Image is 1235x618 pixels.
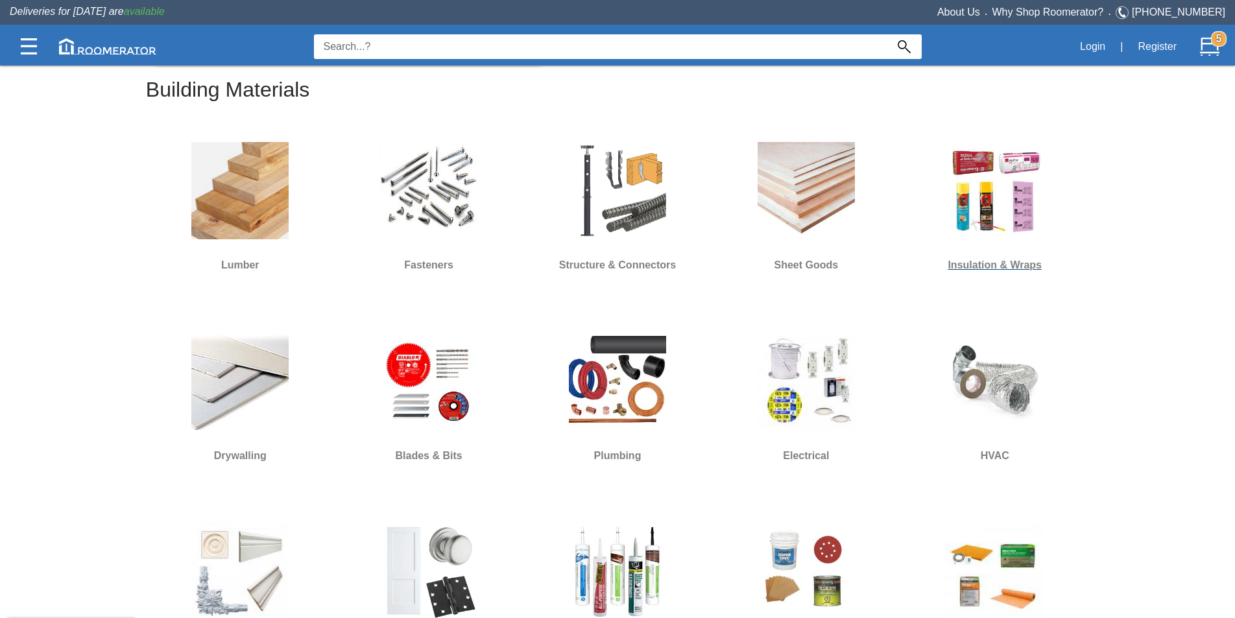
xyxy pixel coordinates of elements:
[348,323,510,472] a: Blades & Bits
[980,11,992,17] span: •
[725,447,887,464] h6: Electrical
[348,257,510,274] h6: Fasteners
[159,447,321,464] h6: Drywalling
[146,68,1089,112] h2: Building Materials
[914,257,1076,274] h6: Insulation & Wraps
[992,6,1104,18] a: Why Shop Roomerator?
[1116,5,1132,21] img: Telephone.svg
[380,333,477,430] img: Blades-&-Bits.jpg
[946,142,1044,239] img: Insulation.jpg
[159,132,321,281] a: Lumber
[348,447,510,464] h6: Blades & Bits
[191,333,289,430] img: Drywall.jpg
[914,447,1076,464] h6: HVAC
[1200,37,1219,56] img: Cart.svg
[536,323,699,472] a: Plumbing
[536,447,699,464] h6: Plumbing
[1131,33,1184,60] button: Register
[898,40,911,53] img: Search_Icon.svg
[1211,31,1227,47] strong: 5
[1112,32,1131,61] div: |
[569,333,666,430] img: Plumbing.jpg
[569,142,666,239] img: S&H.jpg
[914,132,1076,281] a: Insulation & Wraps
[314,34,887,59] input: Search...?
[1073,33,1112,60] button: Login
[21,38,37,54] img: Categories.svg
[914,323,1076,472] a: HVAC
[348,132,510,281] a: Fasteners
[725,323,887,472] a: Electrical
[1103,11,1116,17] span: •
[946,333,1044,430] img: HVAC.jpg
[10,6,165,17] span: Deliveries for [DATE] are
[191,142,289,239] img: Lumber.jpg
[1132,6,1225,18] a: [PHONE_NUMBER]
[937,6,980,18] a: About Us
[159,323,321,472] a: Drywalling
[59,38,156,54] img: roomerator-logo.svg
[536,132,699,281] a: Structure & Connectors
[758,333,855,430] img: Electrical.jpg
[758,142,855,239] img: Sheet_Good.jpg
[380,142,477,239] img: Screw.jpg
[725,257,887,274] h6: Sheet Goods
[725,132,887,281] a: Sheet Goods
[159,257,321,274] h6: Lumber
[124,6,165,17] span: available
[536,257,699,274] h6: Structure & Connectors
